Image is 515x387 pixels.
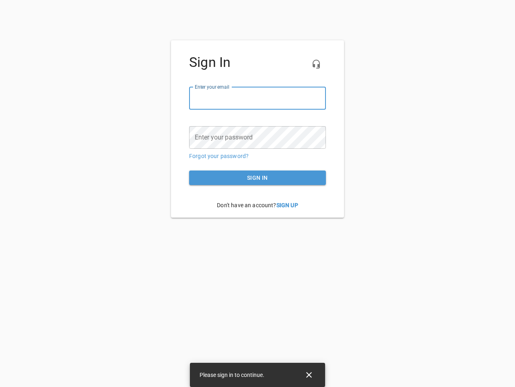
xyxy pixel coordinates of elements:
h4: Sign In [189,54,326,71]
span: Sign in [196,173,319,183]
button: Sign in [189,171,326,185]
a: Sign Up [276,202,298,208]
p: Don't have an account? [189,195,326,216]
span: Please sign in to continue. [200,372,264,378]
button: Close [299,365,319,385]
a: Forgot your password? [189,153,249,159]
